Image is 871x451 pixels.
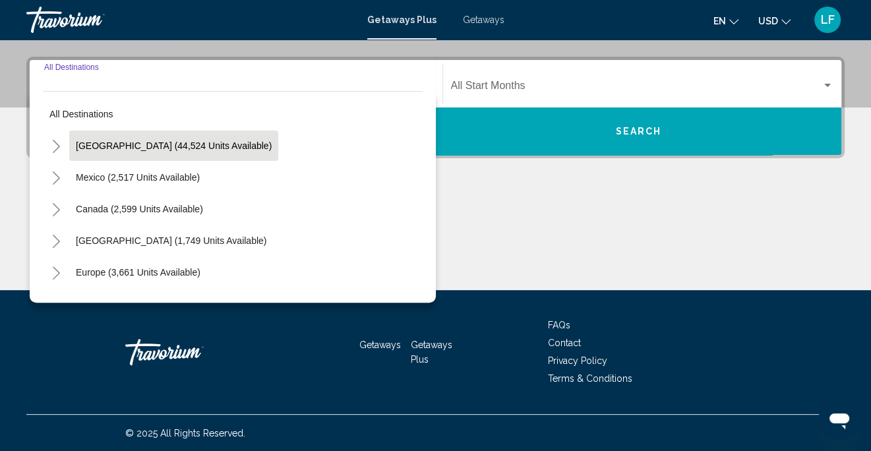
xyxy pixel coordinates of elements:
button: Toggle Australia (211 units available) [43,291,69,317]
a: Getaways [463,15,504,25]
a: FAQs [548,320,570,330]
button: Toggle Mexico (2,517 units available) [43,164,69,191]
button: Change language [713,11,738,30]
iframe: Button to launch messaging window [818,398,860,440]
button: [GEOGRAPHIC_DATA] (1,749 units available) [69,225,273,256]
button: User Menu [810,6,845,34]
a: Getaways Plus [367,15,436,25]
button: Toggle Caribbean & Atlantic Islands (1,749 units available) [43,227,69,254]
span: [GEOGRAPHIC_DATA] (1,749 units available) [76,235,266,246]
span: Canada (2,599 units available) [76,204,203,214]
span: en [713,16,726,26]
span: [GEOGRAPHIC_DATA] (44,524 units available) [76,140,272,151]
span: Europe (3,661 units available) [76,267,200,278]
button: Canada (2,599 units available) [69,194,210,224]
span: USD [758,16,778,26]
a: Getaways [359,340,401,350]
button: Mexico (2,517 units available) [69,162,206,193]
button: Europe (3,661 units available) [69,257,207,287]
a: Travorium [26,7,354,33]
button: [GEOGRAPHIC_DATA] (44,524 units available) [69,131,278,161]
span: Search [615,127,661,137]
a: Privacy Policy [548,355,607,366]
button: Change currency [758,11,791,30]
span: Mexico (2,517 units available) [76,172,200,183]
span: LF [821,13,835,26]
button: Toggle Canada (2,599 units available) [43,196,69,222]
span: © 2025 All Rights Reserved. [125,428,245,438]
button: Search [436,107,842,155]
span: All destinations [49,109,113,119]
button: [GEOGRAPHIC_DATA] (211 units available) [69,289,266,319]
button: Toggle Europe (3,661 units available) [43,259,69,286]
button: Toggle United States (44,524 units available) [43,133,69,159]
a: Getaways Plus [411,340,452,365]
a: Terms & Conditions [548,373,632,384]
div: Search widget [30,60,841,155]
a: Contact [548,338,581,348]
a: Travorium [125,332,257,372]
button: All destinations [43,99,423,129]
